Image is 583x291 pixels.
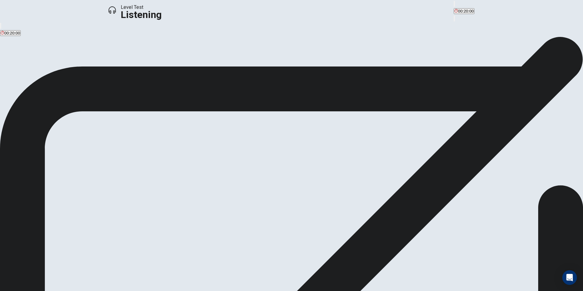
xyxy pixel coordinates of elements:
span: Level Test [121,4,162,11]
span: 00:20:00 [4,31,20,35]
button: 00:20:00 [454,8,474,14]
div: Open Intercom Messenger [562,270,577,285]
h1: Listening [121,11,162,18]
span: 00:20:00 [458,9,474,13]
